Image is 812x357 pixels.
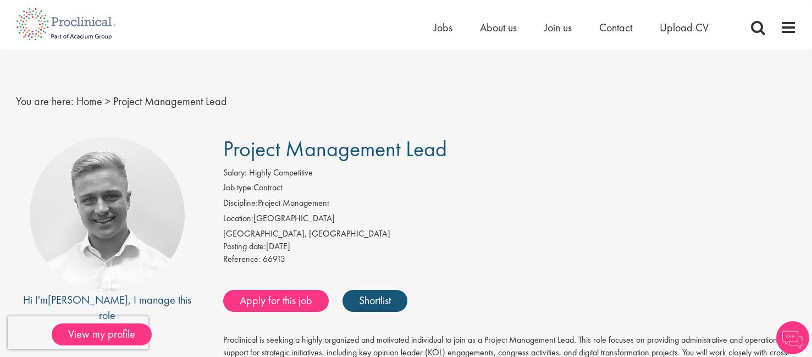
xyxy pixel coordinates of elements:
[223,212,253,225] label: Location:
[599,20,632,35] a: Contact
[76,94,102,108] a: breadcrumb link
[48,293,128,307] a: [PERSON_NAME]
[223,135,447,163] span: Project Management Lead
[249,167,313,178] span: Highly Competitive
[223,228,797,240] div: [GEOGRAPHIC_DATA], [GEOGRAPHIC_DATA]
[223,253,261,266] label: Reference:
[343,290,407,312] a: Shortlist
[105,94,111,108] span: >
[223,212,797,228] li: [GEOGRAPHIC_DATA]
[30,137,185,292] img: imeage of recruiter Joshua Bye
[223,290,329,312] a: Apply for this job
[223,240,266,252] span: Posting date:
[434,20,452,35] a: Jobs
[113,94,227,108] span: Project Management Lead
[776,321,809,354] img: Chatbot
[263,253,285,265] span: 66913
[223,240,797,253] div: [DATE]
[223,182,797,197] li: Contract
[223,197,797,212] li: Project Management
[16,94,74,108] span: You are here:
[223,197,258,210] label: Discipline:
[544,20,572,35] a: Join us
[223,167,247,179] label: Salary:
[660,20,709,35] a: Upload CV
[8,316,148,349] iframe: reCAPTCHA
[223,182,253,194] label: Job type:
[480,20,517,35] a: About us
[16,292,199,323] div: Hi I'm , I manage this role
